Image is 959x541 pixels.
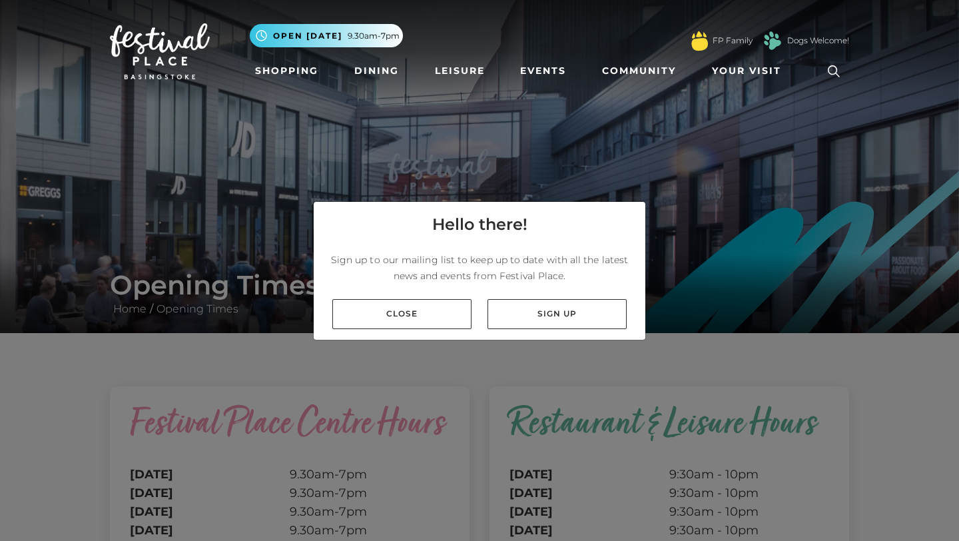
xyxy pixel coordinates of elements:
[349,59,404,83] a: Dining
[273,30,342,42] span: Open [DATE]
[430,59,490,83] a: Leisure
[787,35,849,47] a: Dogs Welcome!
[487,299,627,329] a: Sign up
[324,252,635,284] p: Sign up to our mailing list to keep up to date with all the latest news and events from Festival ...
[250,59,324,83] a: Shopping
[707,59,793,83] a: Your Visit
[332,299,472,329] a: Close
[713,35,753,47] a: FP Family
[712,64,781,78] span: Your Visit
[250,24,403,47] button: Open [DATE] 9.30am-7pm
[348,30,400,42] span: 9.30am-7pm
[515,59,571,83] a: Events
[110,23,210,79] img: Festival Place Logo
[597,59,681,83] a: Community
[432,213,527,237] h4: Hello there!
